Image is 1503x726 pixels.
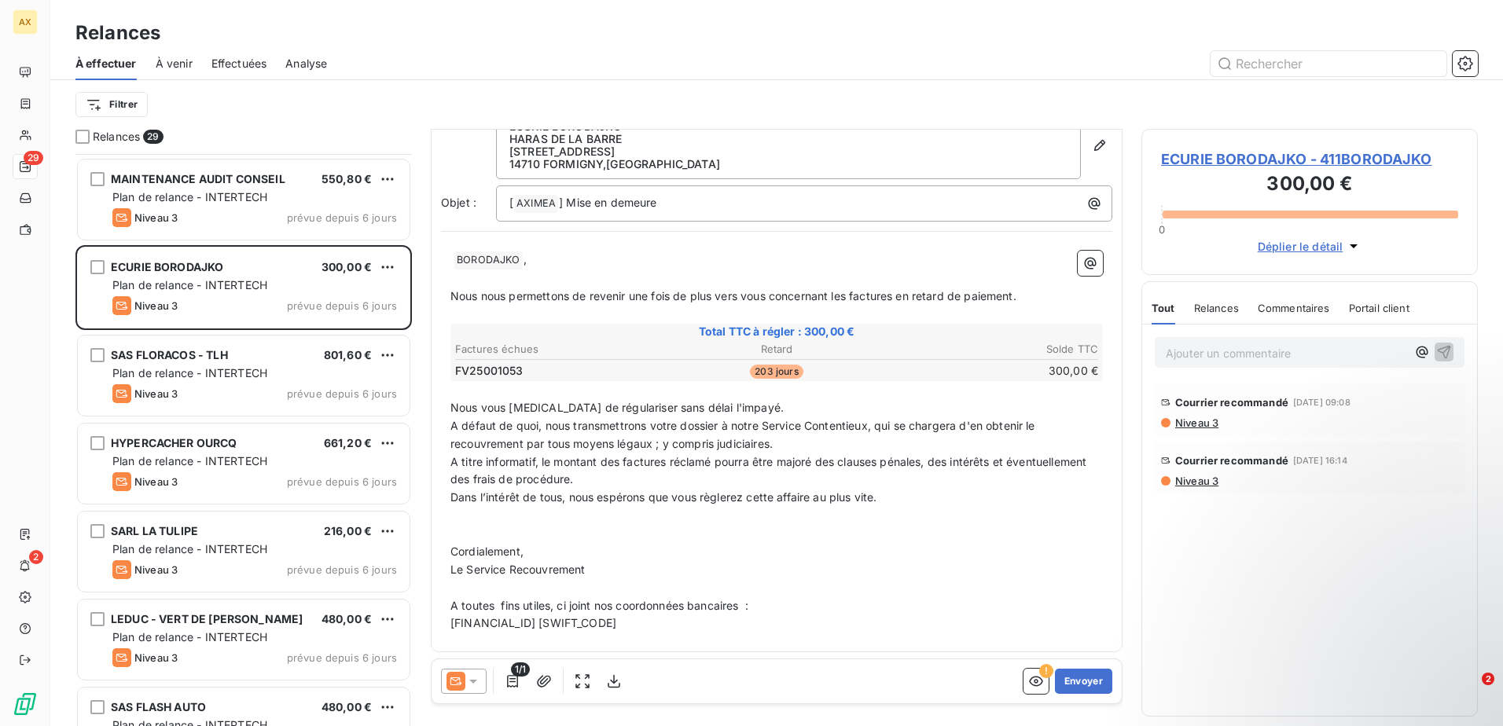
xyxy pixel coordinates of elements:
span: 0 [1159,223,1165,236]
span: Plan de relance - INTERTECH [112,454,267,467]
iframe: Intercom notifications message [1189,574,1503,684]
span: 480,00 € [322,612,372,625]
th: Retard [670,341,884,357]
span: prévue depuis 6 jours [287,563,397,576]
span: prévue depuis 6 jours [287,299,397,312]
span: [FINANCIAL_ID] [SWIFT_CODE] [450,616,616,629]
span: Courrier recommandé [1175,454,1288,467]
span: SARL LA TULIPE [111,524,198,537]
div: grid [75,154,412,726]
span: Plan de relance - INTERTECH [112,278,267,291]
button: Déplier le détail [1253,237,1367,255]
span: Déplier le détail [1258,238,1343,255]
span: MAINTENANCE AUDIT CONSEIL [111,172,285,185]
span: 550,80 € [322,172,372,185]
span: 1/1 [511,662,530,676]
span: À effectuer [75,56,137,71]
span: BORODAJKO [454,251,522,269]
span: prévue depuis 6 jours [287,475,397,488]
span: SAS FLORACOS - TLH [111,348,228,361]
span: Niveau 3 [134,211,178,224]
span: À venir [156,56,193,71]
span: LEDUC - VERT DE [PERSON_NAME] [111,612,303,625]
div: AX [13,9,38,35]
span: Dans l’intérêt de tous, nous espérons que vous règlerez cette affaire au plus vite. [450,490,876,504]
h3: Relances [75,19,160,47]
span: 203 jours [750,365,803,379]
span: Le Service Recouvrement [450,563,585,576]
button: Envoyer [1055,669,1112,694]
span: Plan de relance - INTERTECH [112,542,267,555]
span: ECURIE BORODAJKO [111,260,223,273]
span: 300,00 € [322,260,372,273]
span: Plan de relance - INTERTECH [112,630,267,643]
span: FV25001053 [455,363,524,379]
span: Commentaires [1258,302,1330,314]
span: Plan de relance - INTERTECH [112,190,267,203]
span: Niveau 3 [134,387,178,400]
span: A toutes fins utiles, ci joint nos coordonnées bancaires : [450,599,748,612]
span: 2 [29,550,43,564]
span: Analyse [285,56,327,71]
span: ] Mise en demeure [559,196,657,209]
span: A titre informatif, le montant des factures réclamé pourra être majoré des clauses pénales, des i... [450,455,1090,486]
p: HARAS DE LA BARRE [509,133,1068,145]
img: Logo LeanPay [13,691,38,717]
span: Niveau 3 [1174,475,1218,487]
p: 14710 FORMIGNY , [GEOGRAPHIC_DATA] [509,158,1068,170]
span: prévue depuis 6 jours [287,651,397,664]
iframe: Intercom live chat [1450,673,1487,710]
span: SAS FLASH AUTO [111,700,206,713]
span: Relances [1194,302,1239,314]
span: Niveau 3 [134,299,178,312]
span: Objet : [441,196,476,209]
span: 216,00 € [324,524,372,537]
span: Effectuées [211,56,267,71]
span: HYPERCACHER OURCQ [111,436,237,449]
span: 29 [24,151,43,165]
span: [DATE] 09:08 [1293,398,1350,407]
p: [STREET_ADDRESS] [509,145,1068,158]
span: Courrier recommandé [1175,396,1288,409]
span: Tout [1152,302,1175,314]
span: A défaut de quoi, nous transmettrons votre dossier à notre Service Contentieux, qui se chargera d... [450,419,1038,450]
span: Niveau 3 [134,475,178,488]
span: [ [509,196,513,209]
span: 29 [143,130,163,144]
span: Cordialement, [450,544,524,558]
td: 300,00 € [885,362,1099,379]
span: Plan de relance - INTERTECH [112,366,267,379]
span: Relances [93,129,140,145]
span: prévue depuis 6 jours [287,211,397,224]
span: AXIMEA [514,195,558,213]
span: 480,00 € [322,700,372,713]
span: ECURIE BORODAJKO - 411BORODAJKO [1161,148,1458,170]
th: Solde TTC [885,341,1099,357]
th: Factures échues [454,341,668,357]
span: 2 [1482,673,1494,685]
span: , [524,252,527,266]
span: Niveau 3 [134,651,178,664]
span: Portail client [1349,302,1409,314]
span: Nous vous [MEDICAL_DATA] de régulariser sans délai l'impayé. [450,401,784,414]
span: 661,20 € [324,436,372,449]
span: prévue depuis 6 jours [287,387,397,400]
span: Niveau 3 [1174,416,1218,429]
span: [DATE] 16:14 [1293,456,1347,465]
span: Niveau 3 [134,563,178,576]
input: Rechercher [1211,51,1446,76]
button: Filtrer [75,92,148,117]
span: 801,60 € [324,348,372,361]
h3: 300,00 € [1161,170,1458,201]
span: Nous nous permettons de revenir une fois de plus vers vous concernant les factures en retard de p... [450,289,1016,302]
span: Total TTC à régler : 300,00 € [453,324,1101,339]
